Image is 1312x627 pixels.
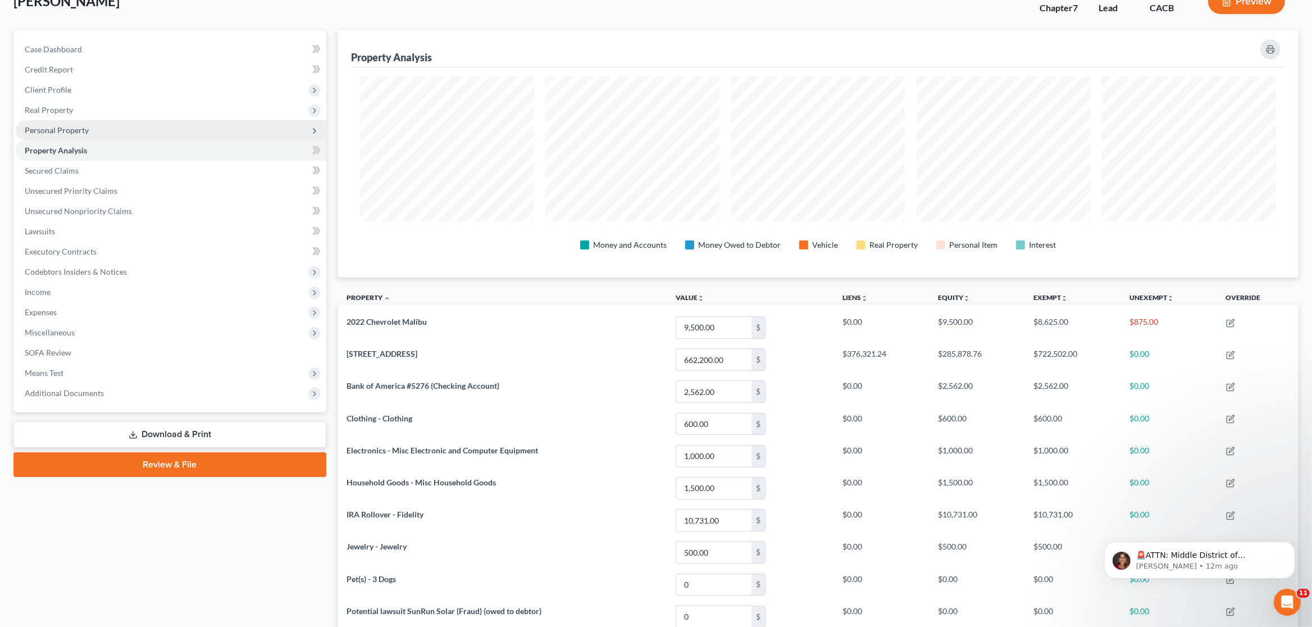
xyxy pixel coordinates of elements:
[676,381,751,402] input: 0.00
[1025,504,1120,536] td: $10,731.00
[833,344,929,376] td: $376,321.24
[25,368,63,378] span: Means Test
[347,414,412,423] span: Clothing - Clothing
[25,348,71,357] span: SOFA Review
[1297,589,1310,598] span: 11
[16,242,326,262] a: Executory Contracts
[751,574,765,596] div: $
[25,328,75,337] span: Miscellaneous
[842,293,868,302] a: Liensunfold_more
[1217,287,1299,312] th: Override
[25,247,97,256] span: Executory Contracts
[676,446,751,467] input: 0.00
[25,105,73,115] span: Real Property
[16,201,326,221] a: Unsecured Nonpriority Claims
[833,504,929,536] td: $0.00
[25,226,55,236] span: Lawsuits
[25,65,73,74] span: Credit Report
[1025,440,1120,472] td: $1,000.00
[384,295,390,302] i: expand_less
[25,388,104,398] span: Additional Documents
[25,267,127,276] span: Codebtors Insiders & Notices
[25,206,132,216] span: Unsecured Nonpriority Claims
[1120,504,1217,536] td: $0.00
[1073,2,1078,13] span: 7
[347,478,496,487] span: Household Goods - Misc Household Goods
[1150,2,1190,15] div: CACB
[929,569,1024,601] td: $0.00
[751,542,765,563] div: $
[833,311,929,343] td: $0.00
[751,414,765,435] div: $
[751,317,765,338] div: $
[347,542,407,551] span: Jewelry - Jewelry
[929,408,1024,440] td: $600.00
[751,510,765,531] div: $
[833,472,929,504] td: $0.00
[699,239,781,251] div: Money Owed to Debtor
[13,421,326,448] a: Download & Print
[751,381,765,402] div: $
[16,161,326,181] a: Secured Claims
[1025,569,1120,601] td: $0.00
[1167,295,1174,302] i: unfold_more
[347,317,427,326] span: 2022 Chevrolet Malibu
[929,440,1024,472] td: $1,000.00
[1029,239,1056,251] div: Interest
[16,60,326,80] a: Credit Report
[25,307,57,317] span: Expenses
[1025,344,1120,376] td: $722,502.00
[929,344,1024,376] td: $285,878.76
[870,239,918,251] div: Real Property
[1062,295,1068,302] i: unfold_more
[1034,293,1068,302] a: Exemptunfold_more
[929,376,1024,408] td: $2,562.00
[1120,344,1217,376] td: $0.00
[1120,440,1217,472] td: $0.00
[676,414,751,435] input: 0.00
[950,239,998,251] div: Personal Item
[1099,2,1132,15] div: Lead
[347,510,423,519] span: IRA Rollover - Fidelity
[1129,293,1174,302] a: Unexemptunfold_more
[16,221,326,242] a: Lawsuits
[751,478,765,499] div: $
[751,349,765,370] div: $
[1025,408,1120,440] td: $600.00
[676,293,704,302] a: Valueunfold_more
[347,606,541,616] span: Potential lawsuit SunRun Solar (Fraud) (owed to debtor)
[833,569,929,601] td: $0.00
[1025,472,1120,504] td: $1,500.00
[833,408,929,440] td: $0.00
[1120,472,1217,504] td: $0.00
[1025,376,1120,408] td: $2,562.00
[13,452,326,477] a: Review & File
[1120,311,1217,343] td: $875.00
[751,446,765,467] div: $
[929,504,1024,536] td: $10,731.00
[347,381,499,390] span: Bank of America #5276 (Checking Account)
[833,376,929,408] td: $0.00
[347,446,538,455] span: Electronics - Misc Electronic and Computer Equipment
[25,287,51,297] span: Income
[25,85,71,94] span: Client Profile
[963,295,970,302] i: unfold_more
[1120,376,1217,408] td: $0.00
[833,537,929,569] td: $0.00
[16,181,326,201] a: Unsecured Priority Claims
[861,295,868,302] i: unfold_more
[25,44,82,54] span: Case Dashboard
[347,574,396,584] span: Pet(s) - 3 Dogs
[833,440,929,472] td: $0.00
[929,537,1024,569] td: $500.00
[25,166,79,175] span: Secured Claims
[813,239,839,251] div: Vehicle
[938,293,970,302] a: Equityunfold_more
[347,349,417,358] span: [STREET_ADDRESS]
[25,146,87,155] span: Property Analysis
[594,239,667,251] div: Money and Accounts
